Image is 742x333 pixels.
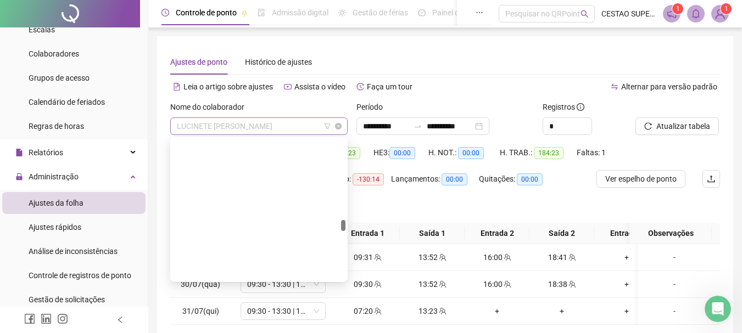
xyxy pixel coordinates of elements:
[534,278,590,290] div: 18:38
[465,223,529,244] th: Entrada 2
[691,9,701,19] span: bell
[642,278,707,290] div: -
[173,83,181,91] span: file-text
[634,227,707,239] span: Observações
[183,82,273,91] span: Leia o artigo sobre ajustes
[339,305,395,317] div: 07:20
[258,9,265,16] span: file-done
[635,117,719,135] button: Atualizar tabela
[656,120,710,132] span: Atualizar tabela
[29,49,79,58] span: Colaboradores
[57,313,68,324] span: instagram
[373,146,428,159] div: HE 3:
[313,308,320,314] span: down
[15,173,23,180] span: lock
[438,280,447,288] span: team
[391,173,479,185] div: Lançamentos:
[567,280,576,288] span: team
[29,223,81,232] span: Ajustes rápidos
[469,251,525,263] div: 16:00
[517,173,543,185] span: 00:00
[721,3,732,14] sup: Atualize o seu contato no menu Meus Dados
[534,147,564,159] span: 184:23
[418,9,426,16] span: dashboard
[373,280,382,288] span: team
[599,278,655,290] div: +
[373,307,382,315] span: team
[642,305,707,317] div: -
[335,223,400,244] th: Entrada 1
[621,82,717,91] span: Alternar para versão padrão
[543,101,584,113] span: Registros
[577,148,606,157] span: Faltas: 1
[41,313,52,324] span: linkedin
[24,313,35,324] span: facebook
[479,173,556,185] div: Quitações:
[181,280,220,289] span: 30/07(qua)
[438,307,447,315] span: team
[667,9,677,19] span: notification
[404,251,460,263] div: 13:52
[529,223,594,244] th: Saída 2
[458,147,484,159] span: 00:00
[705,296,731,322] iframe: Intercom live chat
[245,56,312,68] div: Histórico de ajustes
[313,281,320,287] span: down
[712,5,728,22] img: 84849
[247,303,319,319] span: 09:30 - 13:30 | 15:30 - 18:30
[367,82,412,91] span: Faça um tour
[247,276,319,292] span: 09:30 - 13:30 | 15:30 - 18:30
[599,305,655,317] div: +
[176,8,237,17] span: Controle de ponto
[353,8,408,17] span: Gestão de férias
[161,9,169,16] span: clock-circle
[373,253,382,261] span: team
[353,173,384,185] span: -130:14
[676,5,680,13] span: 1
[672,3,683,14] sup: 1
[389,147,415,159] span: 00:00
[428,146,500,159] div: H. NOT.:
[29,199,83,207] span: Ajustes da folha
[338,9,346,16] span: sun
[15,149,23,156] span: file
[404,278,460,290] div: 13:52
[594,223,659,244] th: Entrada 3
[339,251,395,263] div: 09:31
[601,8,656,20] span: CESTAO SUPERMERCADOS
[469,278,525,290] div: 16:00
[177,118,341,134] span: LUCINETE CERQUEIRA BATISTA
[503,253,511,261] span: team
[170,56,227,68] div: Ajustes de ponto
[414,122,422,131] span: swap-right
[476,9,483,16] span: ellipsis
[29,25,55,34] span: Escalas
[29,98,105,106] span: Calendário de feriados
[284,83,292,91] span: youtube
[241,10,248,16] span: pushpin
[724,5,728,13] span: 1
[29,271,131,280] span: Controle de registros de ponto
[29,295,105,304] span: Gestão de solicitações
[272,8,328,17] span: Admissão digital
[432,8,475,17] span: Painel do DP
[581,10,589,18] span: search
[611,83,618,91] span: swap
[294,82,345,91] span: Assista o vídeo
[29,172,79,181] span: Administração
[356,101,390,113] label: Período
[116,316,124,324] span: left
[567,253,576,261] span: team
[599,251,655,263] div: +
[170,101,252,113] label: Nome do colaborador
[335,123,342,129] span: close-circle
[29,148,63,157] span: Relatórios
[605,173,677,185] span: Ver espelho de ponto
[356,83,364,91] span: history
[404,305,460,317] div: 13:23
[438,253,447,261] span: team
[642,251,707,263] div: -
[577,103,584,111] span: info-circle
[707,174,716,183] span: upload
[339,278,395,290] div: 09:30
